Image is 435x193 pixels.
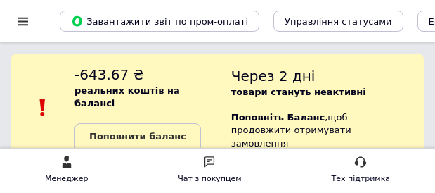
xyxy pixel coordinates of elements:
div: Тех підтримка [331,172,390,186]
button: Завантажити звіт по пром-оплаті [60,11,259,32]
button: Управління статусами [273,11,403,32]
b: реальних коштів на балансі [74,85,180,108]
b: Поповніть Баланс [231,112,325,123]
img: :exclamation: [32,97,53,118]
a: Поповнити баланс [74,123,201,151]
div: , щоб продовжити отримувати замовлення [231,65,424,151]
div: Чат з покупцем [178,172,241,186]
b: товари стануть неактивні [231,87,366,97]
div: Менеджер [45,172,88,186]
b: Поповнити баланс [89,131,186,142]
span: Управління статусами [285,16,392,27]
span: Через 2 дні [231,68,316,85]
span: Завантажити звіт по пром-оплаті [71,15,248,27]
span: -643.67 ₴ [74,66,144,83]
